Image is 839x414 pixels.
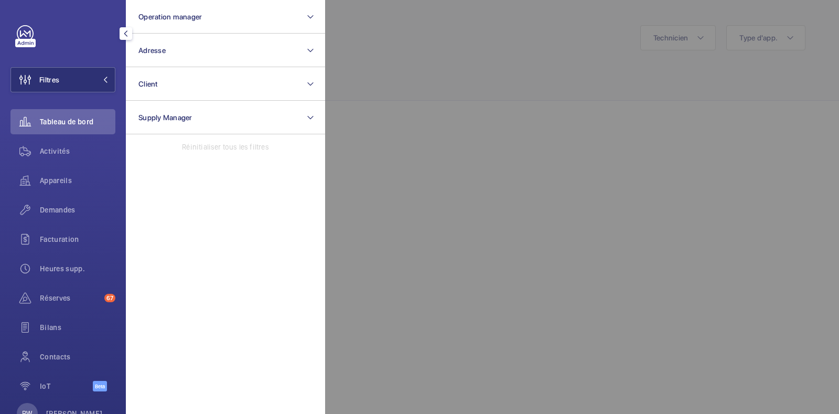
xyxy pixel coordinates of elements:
[40,175,115,186] span: Appareils
[104,294,115,302] span: 67
[40,352,115,362] span: Contacts
[40,381,93,391] span: IoT
[40,146,115,156] span: Activités
[40,322,115,333] span: Bilans
[93,381,107,391] span: Beta
[39,75,59,85] span: Filtres
[40,205,115,215] span: Demandes
[10,67,115,92] button: Filtres
[40,263,115,274] span: Heures supp.
[40,293,100,303] span: Réserves
[40,234,115,245] span: Facturation
[40,116,115,127] span: Tableau de bord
